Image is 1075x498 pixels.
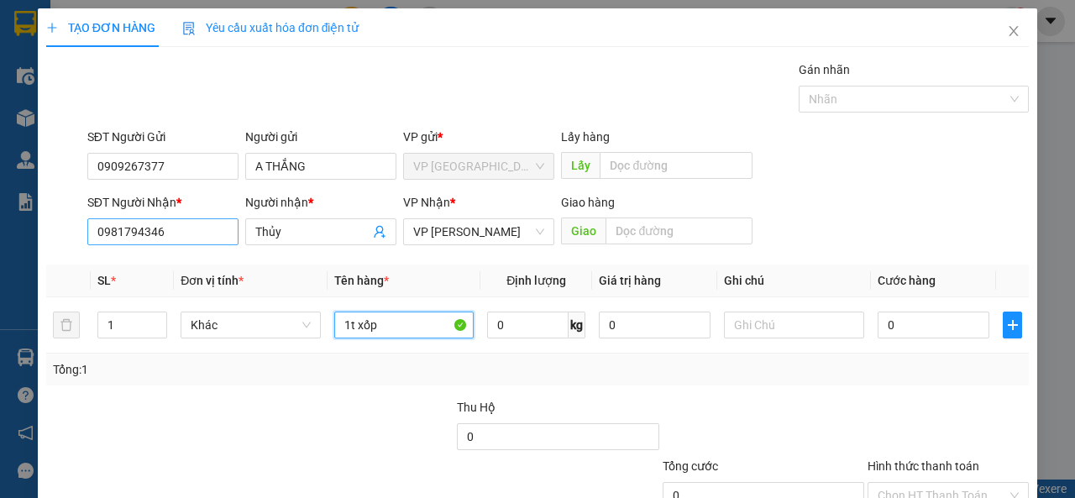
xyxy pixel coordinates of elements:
div: Nhận: VP [PERSON_NAME] [176,98,302,134]
input: VD: Bàn, Ghế [334,312,475,338]
button: delete [53,312,80,338]
span: plus [46,22,58,34]
input: Ghi Chú [724,312,864,338]
div: SĐT Người Nhận [87,193,239,212]
input: Dọc đường [606,218,752,244]
div: Người nhận [245,193,396,212]
span: VP Đà Lạt [413,154,544,179]
span: Lấy [561,152,600,179]
span: Giá trị hàng [599,274,661,287]
span: kg [569,312,585,338]
span: Tên hàng [334,274,389,287]
div: Tổng: 1 [53,360,417,379]
span: Giao hàng [561,196,615,209]
input: 0 [599,312,711,338]
span: Yêu cầu xuất hóa đơn điện tử [182,21,359,34]
span: close [1007,24,1020,38]
div: SĐT Người Gửi [87,128,239,146]
span: user-add [373,225,386,239]
span: Khác [191,312,311,338]
span: Giao [561,218,606,244]
button: plus [1003,312,1022,338]
span: VP Phan Thiết [413,219,544,244]
text: DLT2509120005 [95,71,220,89]
span: Thu Hộ [457,401,496,414]
span: VP Nhận [403,196,450,209]
div: VP gửi [403,128,554,146]
span: Tổng cước [663,459,718,473]
span: TẠO ĐƠN HÀNG [46,21,155,34]
img: icon [182,22,196,35]
div: Gửi: VP [GEOGRAPHIC_DATA] [13,98,167,134]
div: Người gửi [245,128,396,146]
span: plus [1004,318,1021,332]
label: Hình thức thanh toán [868,459,979,473]
span: SL [97,274,111,287]
button: Close [990,8,1037,55]
span: Lấy hàng [561,130,610,144]
input: Dọc đường [600,152,752,179]
label: Gán nhãn [799,63,850,76]
th: Ghi chú [717,265,871,297]
span: Cước hàng [878,274,936,287]
span: Đơn vị tính [181,274,244,287]
span: Định lượng [506,274,566,287]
